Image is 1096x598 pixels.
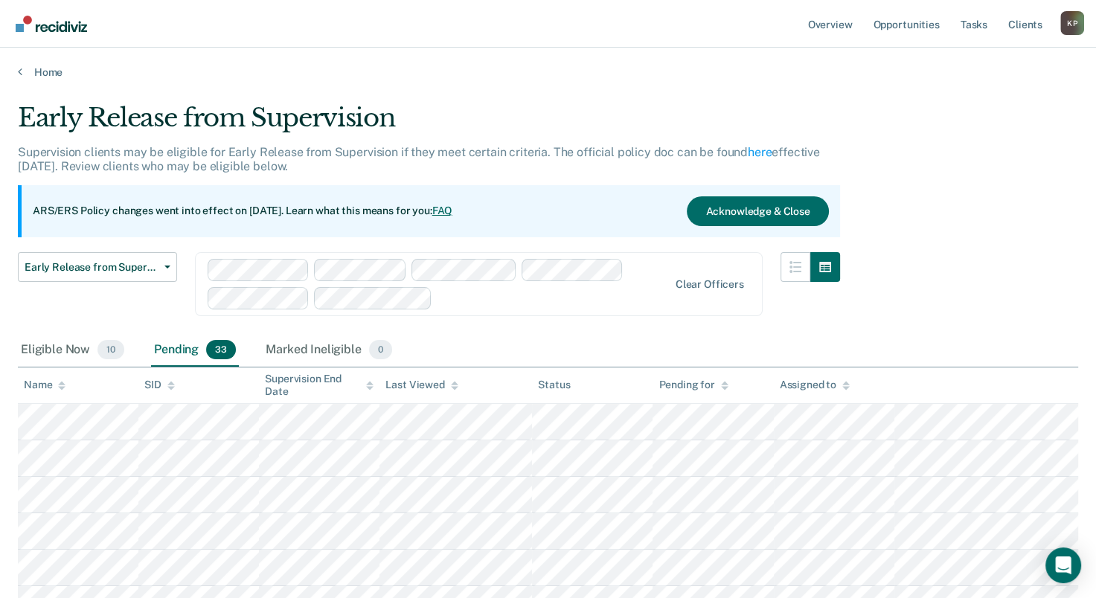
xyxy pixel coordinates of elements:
[1060,11,1084,35] div: K P
[151,334,239,367] div: Pending33
[538,379,570,391] div: Status
[658,379,728,391] div: Pending for
[16,16,87,32] img: Recidiviz
[432,205,453,216] a: FAQ
[18,145,820,173] p: Supervision clients may be eligible for Early Release from Supervision if they meet certain crite...
[676,278,744,291] div: Clear officers
[369,340,392,359] span: 0
[25,261,158,274] span: Early Release from Supervision
[18,103,840,145] div: Early Release from Supervision
[97,340,124,359] span: 10
[780,379,850,391] div: Assigned to
[263,334,395,367] div: Marked Ineligible0
[1060,11,1084,35] button: Profile dropdown button
[687,196,828,226] button: Acknowledge & Close
[24,379,65,391] div: Name
[206,340,236,359] span: 33
[265,373,374,398] div: Supervision End Date
[748,145,772,159] a: here
[1045,547,1081,583] div: Open Intercom Messenger
[18,334,127,367] div: Eligible Now10
[18,65,1078,79] a: Home
[18,252,177,282] button: Early Release from Supervision
[144,379,175,391] div: SID
[33,204,452,219] p: ARS/ERS Policy changes went into effect on [DATE]. Learn what this means for you:
[385,379,458,391] div: Last Viewed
